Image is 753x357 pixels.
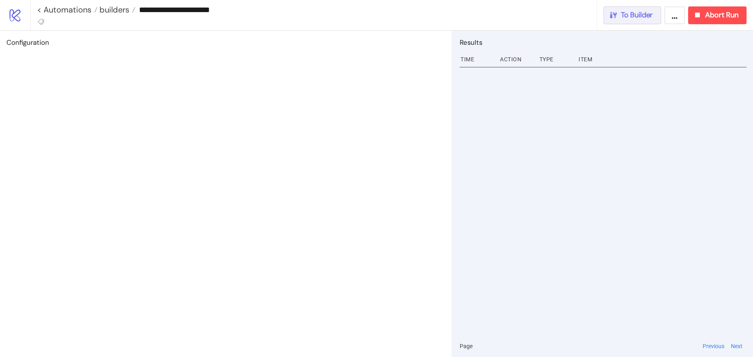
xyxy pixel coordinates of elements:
span: Page [460,342,473,351]
button: Abort Run [688,6,747,24]
button: Previous [700,342,727,351]
span: Abort Run [705,10,738,20]
div: Type [539,52,573,67]
button: To Builder [604,6,662,24]
span: To Builder [621,10,653,20]
span: builders [97,4,129,15]
h2: Configuration [6,37,445,48]
div: Time [460,52,494,67]
button: ... [664,6,685,24]
a: < Automations [37,6,97,14]
a: builders [97,6,135,14]
h2: Results [460,37,747,48]
div: Action [499,52,533,67]
div: Item [578,52,747,67]
button: Next [728,342,745,351]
